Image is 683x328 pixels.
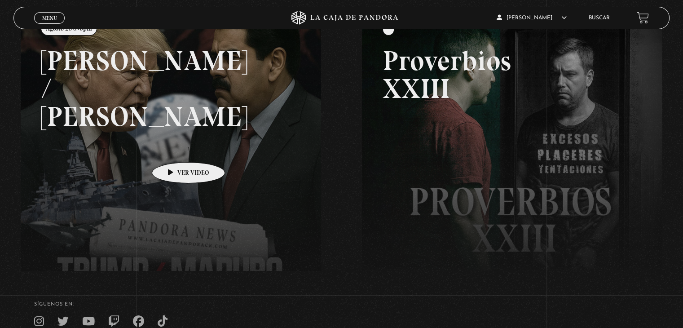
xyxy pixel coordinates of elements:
span: Cerrar [39,22,60,29]
span: Menu [42,15,57,21]
span: [PERSON_NAME] [497,15,567,21]
a: View your shopping cart [637,12,649,24]
h4: SÍguenos en: [34,302,649,307]
a: Buscar [589,15,610,21]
